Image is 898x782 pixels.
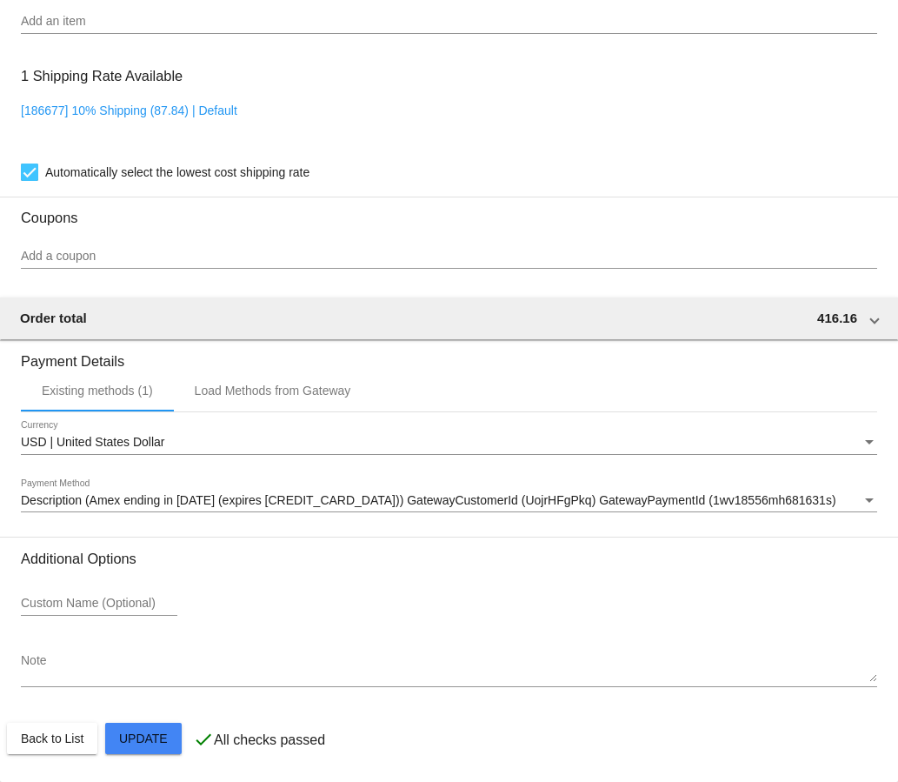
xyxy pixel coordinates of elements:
input: Add a coupon [21,250,877,264]
h3: Payment Details [21,340,877,370]
h3: 1 Shipping Rate Available [21,57,183,95]
span: USD | United States Dollar [21,435,164,449]
button: Back to List [7,723,97,754]
span: Description (Amex ending in [DATE] (expires [CREDIT_CARD_DATA])) GatewayCustomerId (UojrHFgPkq) G... [21,493,836,507]
div: Load Methods from Gateway [195,384,351,398]
mat-icon: check [193,729,214,750]
input: Add an item [21,15,877,29]
button: Update [105,723,182,754]
h3: Additional Options [21,551,877,567]
a: [186677] 10% Shipping (87.84) | Default [21,104,237,117]
h3: Coupons [21,197,877,226]
div: Existing methods (1) [42,384,153,398]
span: Back to List [21,732,83,745]
span: Update [119,732,168,745]
span: 416.16 [817,311,857,325]
mat-select: Payment Method [21,494,877,508]
span: Automatically select the lowest cost shipping rate [45,162,309,183]
p: All checks passed [214,732,325,748]
mat-select: Currency [21,436,877,450]
span: Order total [20,311,87,325]
input: Custom Name (Optional) [21,597,177,611]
